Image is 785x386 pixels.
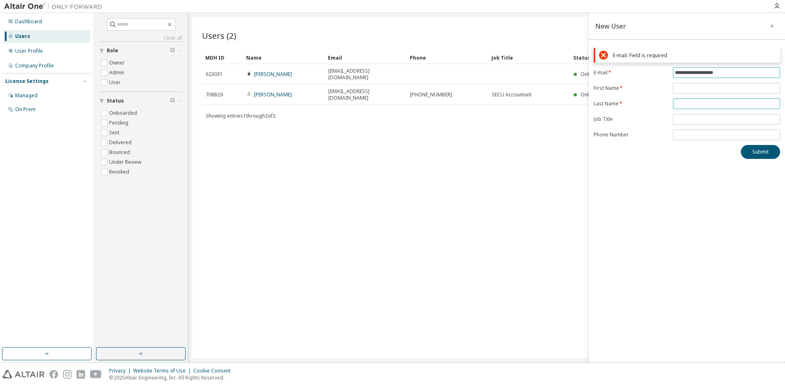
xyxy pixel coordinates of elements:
div: Cookie Consent [193,368,235,374]
label: Pending [109,118,130,128]
span: 708829 [206,91,223,98]
a: [PERSON_NAME] [254,71,292,78]
div: Managed [15,92,38,99]
label: Last Name [594,100,668,107]
label: E-mail [594,69,668,76]
span: Users (2) [202,30,236,41]
label: Under Review [109,157,143,167]
p: © 2025 Altair Engineering, Inc. All Rights Reserved. [109,374,235,381]
label: Owner [109,58,126,68]
label: Admin [109,68,126,78]
div: New User [595,23,626,29]
div: Dashboard [15,18,42,25]
div: Job Title [491,51,567,64]
span: Role [107,47,118,54]
div: Company Profile [15,62,54,69]
button: Role [99,42,182,60]
span: SECU Accountant [492,91,532,98]
span: [EMAIL_ADDRESS][DOMAIN_NAME] [328,88,403,101]
a: [PERSON_NAME] [254,91,292,98]
span: [PHONE_NUMBER] [410,91,452,98]
div: Name [246,51,321,64]
div: Privacy [109,368,133,374]
span: Onboarded [581,91,608,98]
img: Altair One [4,2,106,11]
span: Onboarded [581,71,608,78]
span: Showing entries 1 through 2 of 2 [206,112,276,119]
div: Status [573,51,729,64]
div: Users [15,33,30,40]
img: instagram.svg [63,370,72,379]
span: [EMAIL_ADDRESS][DOMAIN_NAME] [328,68,403,81]
div: Email [328,51,403,64]
label: Bounced [109,147,132,157]
div: Phone [410,51,485,64]
img: altair_logo.svg [2,370,45,379]
label: Sent [109,128,121,138]
span: Status [107,98,124,104]
img: facebook.svg [49,370,58,379]
button: Submit [741,145,780,159]
label: Onboarded [109,108,139,118]
img: linkedin.svg [76,370,85,379]
label: Job Title [594,116,668,123]
div: Website Terms of Use [133,368,193,374]
img: youtube.svg [90,370,102,379]
span: Clear filter [170,47,175,54]
span: Clear filter [170,98,175,104]
label: First Name [594,85,668,91]
label: Phone Number [594,132,668,138]
label: User [109,78,122,87]
div: MDH ID [205,51,240,64]
button: Status [99,92,182,110]
div: E-mail: Field is required [613,52,776,58]
span: 623031 [206,71,223,78]
div: License Settings [5,78,49,85]
a: Clear all [99,35,182,41]
div: On Prem [15,106,36,113]
label: Revoked [109,167,131,177]
label: Delivered [109,138,133,147]
div: User Profile [15,48,43,54]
